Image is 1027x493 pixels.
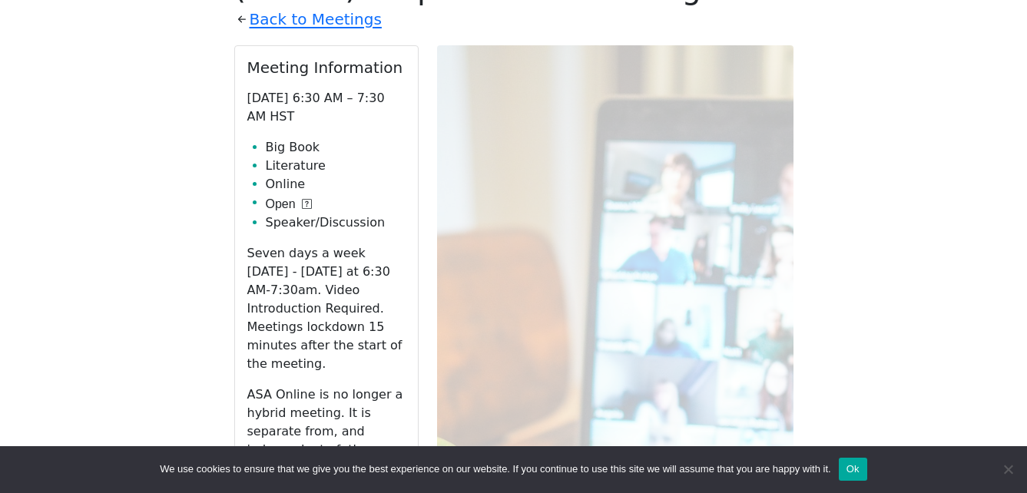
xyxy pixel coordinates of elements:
[250,6,382,33] a: Back to Meetings
[266,157,406,175] li: Literature
[247,244,406,373] p: Seven days a week [DATE] - [DATE] at 6:30 AM-7:30am. Video Introduction Required. Meetings lockdo...
[247,385,406,478] p: ASA Online is no longer a hybrid meeting. It is separate from, and independent of, the physical m...
[247,58,406,77] h2: Meeting Information
[266,195,312,213] button: Open
[160,462,830,477] span: We use cookies to ensure that we give you the best experience on our website. If you continue to ...
[839,458,867,481] button: Ok
[266,213,406,232] li: Speaker/Discussion
[266,195,296,213] span: Open
[247,89,406,126] p: [DATE] 6:30 AM – 7:30 AM HST
[266,175,406,194] li: Online
[1000,462,1015,477] span: No
[266,138,406,157] li: Big Book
